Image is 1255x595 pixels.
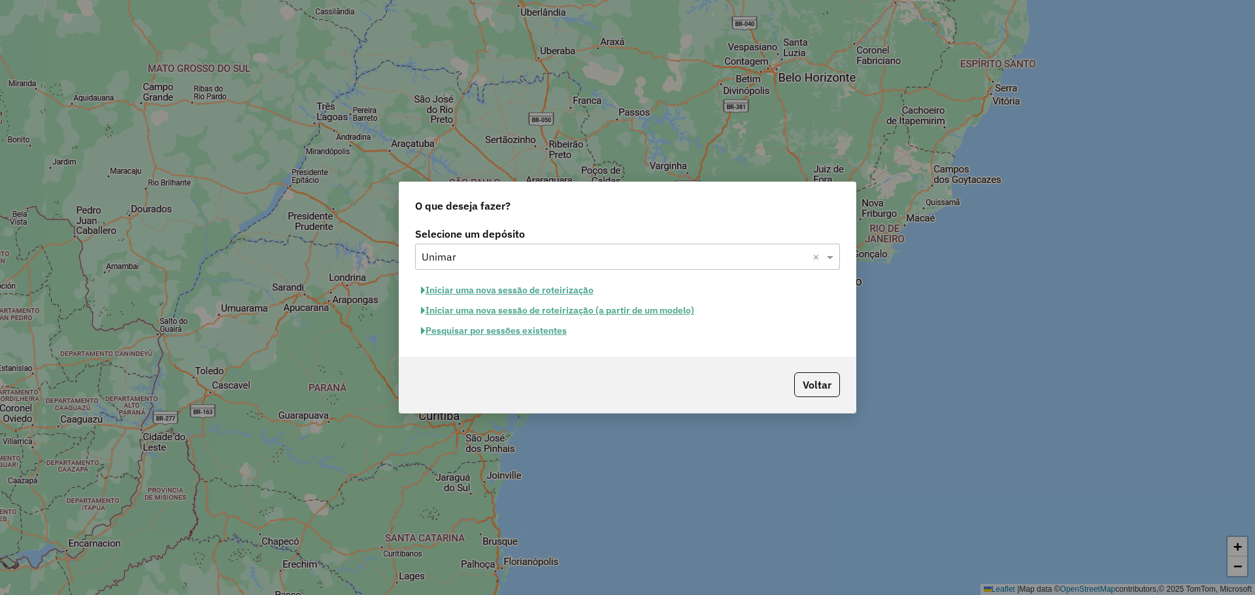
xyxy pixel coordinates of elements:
button: Voltar [794,372,840,397]
button: Pesquisar por sessões existentes [415,321,573,341]
span: Clear all [812,249,824,265]
button: Iniciar uma nova sessão de roteirização [415,280,599,300]
span: O que deseja fazer? [415,198,510,214]
button: Iniciar uma nova sessão de roteirização (a partir de um modelo) [415,300,700,321]
label: Selecione um depósito [415,226,840,242]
